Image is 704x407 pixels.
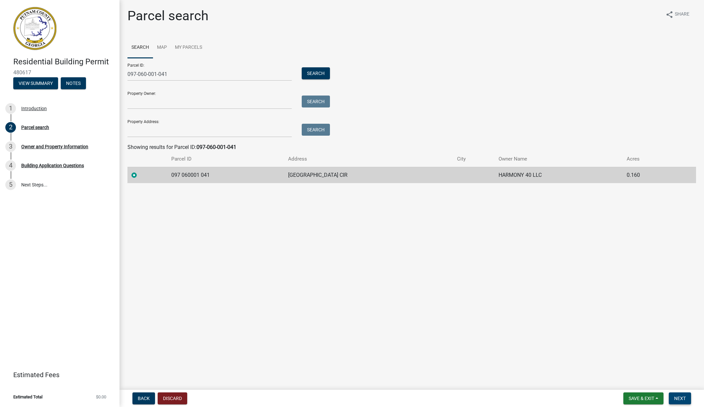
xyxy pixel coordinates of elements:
[132,392,155,404] button: Back
[21,125,49,130] div: Parcel search
[61,81,86,86] wm-modal-confirm: Notes
[61,77,86,89] button: Notes
[623,151,676,167] th: Acres
[302,96,330,107] button: Search
[674,396,686,401] span: Next
[21,144,88,149] div: Owner and Property Information
[5,122,16,133] div: 2
[629,396,654,401] span: Save & Exit
[5,179,16,190] div: 5
[495,167,623,183] td: HARMONY 40 LLC
[167,167,284,183] td: 097 060001 041
[5,160,16,171] div: 4
[669,392,691,404] button: Next
[153,37,171,58] a: Map
[171,37,206,58] a: My Parcels
[302,67,330,79] button: Search
[13,69,106,76] span: 480617
[13,395,42,399] span: Estimated Total
[21,163,84,168] div: Building Application Questions
[138,396,150,401] span: Back
[5,368,109,381] a: Estimated Fees
[660,8,695,21] button: shareShare
[5,103,16,114] div: 1
[284,167,453,183] td: [GEOGRAPHIC_DATA] CIR
[5,141,16,152] div: 3
[284,151,453,167] th: Address
[623,392,664,404] button: Save & Exit
[158,392,187,404] button: Discard
[167,151,284,167] th: Parcel ID
[127,143,696,151] div: Showing results for Parcel ID:
[127,8,208,24] h1: Parcel search
[495,151,623,167] th: Owner Name
[453,151,495,167] th: City
[21,106,47,111] div: Introduction
[302,124,330,136] button: Search
[665,11,673,19] i: share
[127,37,153,58] a: Search
[96,395,106,399] span: $0.00
[623,167,676,183] td: 0.160
[13,81,58,86] wm-modal-confirm: Summary
[13,57,114,67] h4: Residential Building Permit
[196,144,236,150] strong: 097-060-001-041
[13,77,58,89] button: View Summary
[675,11,689,19] span: Share
[13,7,56,50] img: Putnam County, Georgia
